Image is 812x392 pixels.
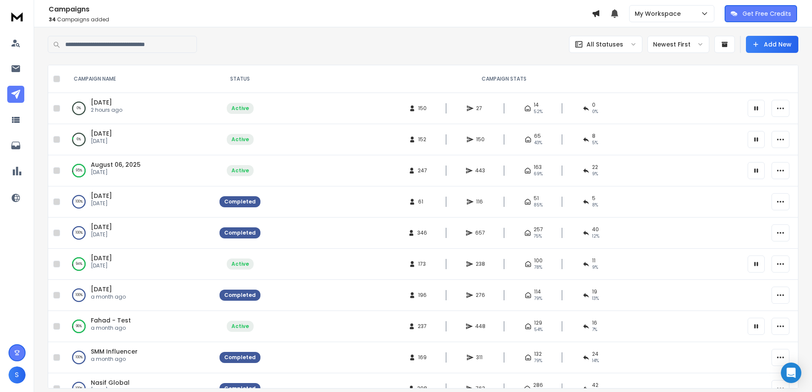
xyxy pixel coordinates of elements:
[534,319,542,326] span: 129
[64,280,214,311] td: 100%[DATE]a month ago
[533,382,543,389] span: 286
[9,366,26,383] button: S
[647,36,709,53] button: Newest First
[592,226,599,233] span: 40
[231,105,249,112] div: Active
[64,124,214,155] td: 6%[DATE][DATE]
[534,102,539,108] span: 14
[266,65,743,93] th: CAMPAIGN STATS
[91,107,122,113] p: 2 hours ago
[743,9,791,18] p: Get Free Credits
[76,166,82,175] p: 95 %
[746,36,798,53] button: Add New
[417,385,427,392] span: 398
[592,133,595,139] span: 8
[418,323,427,330] span: 237
[476,385,485,392] span: 763
[77,135,81,144] p: 6 %
[91,138,112,145] p: [DATE]
[418,292,427,299] span: 196
[534,257,543,264] span: 100
[534,357,542,364] span: 79 %
[534,195,539,202] span: 51
[224,354,256,361] div: Completed
[64,186,214,218] td: 100%[DATE][DATE]
[231,136,249,143] div: Active
[64,218,214,249] td: 100%[DATE][DATE]
[476,198,485,205] span: 116
[75,197,83,206] p: 100 %
[534,171,543,177] span: 69 %
[476,292,485,299] span: 276
[91,98,112,107] a: [DATE]
[592,171,598,177] span: 9 %
[91,378,130,387] a: Nasif Global
[534,351,542,357] span: 132
[592,139,598,146] span: 5 %
[534,288,541,295] span: 114
[91,347,138,356] a: SMM Influencer
[224,292,256,299] div: Completed
[91,262,112,269] p: [DATE]
[91,356,138,363] p: a month ago
[91,325,131,331] p: a month ago
[231,323,249,330] div: Active
[534,164,542,171] span: 163
[534,295,542,302] span: 79 %
[224,385,256,392] div: Completed
[418,261,427,267] span: 173
[475,229,485,236] span: 657
[64,93,214,124] td: 0%[DATE]2 hours ago
[592,108,598,115] span: 0 %
[592,202,598,209] span: 8 %
[781,363,801,383] div: Open Intercom Messenger
[49,16,592,23] p: Campaigns added
[64,311,214,342] td: 96%Fahad - Testa month ago
[75,353,83,362] p: 100 %
[534,139,542,146] span: 43 %
[592,295,599,302] span: 13 %
[91,129,112,138] a: [DATE]
[534,108,543,115] span: 52 %
[534,133,541,139] span: 65
[476,105,485,112] span: 27
[91,316,131,325] a: Fahad - Test
[224,229,256,236] div: Completed
[635,9,684,18] p: My Workspace
[231,261,249,267] div: Active
[475,323,485,330] span: 448
[592,264,598,271] span: 9 %
[592,357,599,364] span: 14 %
[49,16,56,23] span: 34
[534,226,543,233] span: 257
[592,382,598,389] span: 42
[587,40,623,49] p: All Statuses
[49,4,592,15] h1: Campaigns
[592,288,597,295] span: 19
[64,65,214,93] th: CAMPAIGN NAME
[64,249,214,280] td: 94%[DATE][DATE]
[64,342,214,373] td: 100%SMM Influencera month ago
[91,293,126,300] p: a month ago
[418,136,427,143] span: 152
[417,229,427,236] span: 346
[76,322,82,331] p: 96 %
[75,291,83,299] p: 100 %
[418,167,427,174] span: 247
[476,261,485,267] span: 238
[91,169,141,176] p: [DATE]
[77,104,81,113] p: 0 %
[231,167,249,174] div: Active
[91,192,112,200] a: [DATE]
[91,160,141,169] span: August 06, 2025
[91,223,112,231] a: [DATE]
